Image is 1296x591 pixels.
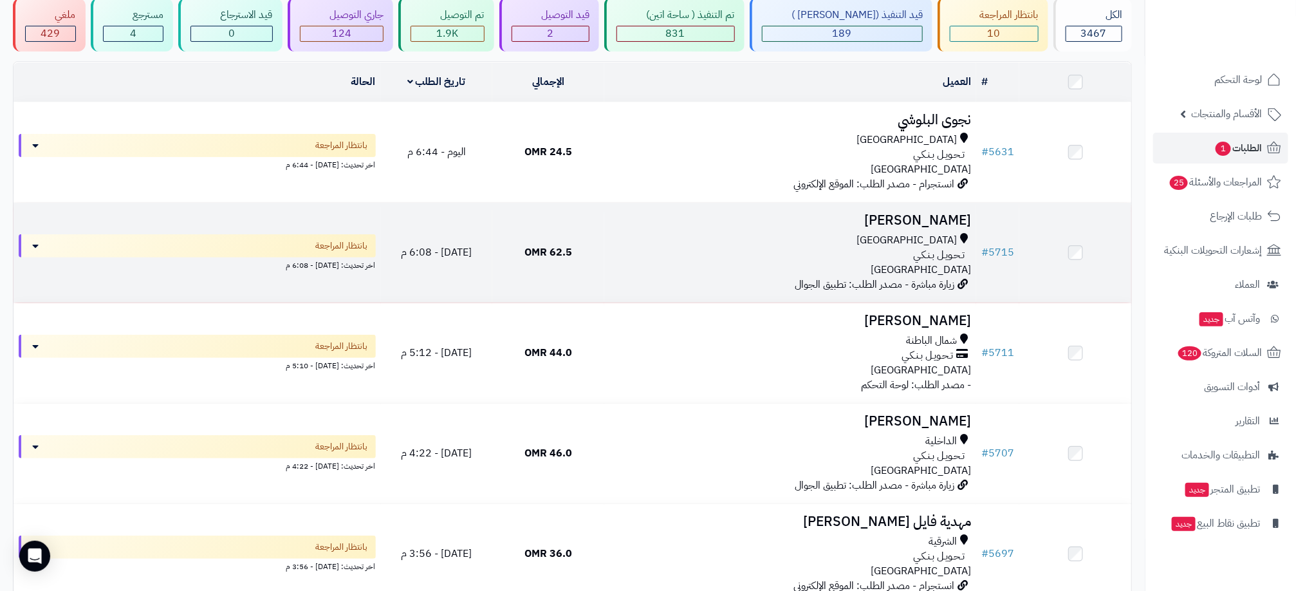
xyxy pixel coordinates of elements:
div: قيد التنفيذ ([PERSON_NAME] ) [762,8,923,23]
span: # [981,546,988,561]
div: 124 [301,26,384,41]
a: # [981,74,988,89]
span: # [981,345,988,361]
span: جديد [1199,312,1223,326]
span: تـحـويـل بـنـكـي [913,248,965,263]
span: 124 [332,26,351,41]
span: جديد [1172,517,1196,531]
a: #5711 [981,345,1014,361]
h3: مهدية فايل [PERSON_NAME] [609,514,971,529]
div: مسترجع [103,8,164,23]
a: #5707 [981,446,1014,461]
span: [DATE] - 6:08 م [401,245,472,260]
div: 1878 [411,26,484,41]
span: تـحـويـل بـنـكـي [913,147,965,162]
span: 25 [1170,176,1188,190]
span: [GEOGRAPHIC_DATA] [871,563,971,579]
span: طلبات الإرجاع [1210,207,1262,225]
span: لوحة التحكم [1214,71,1262,89]
span: 429 [41,26,60,41]
span: الشرقية [929,534,957,549]
span: 189 [833,26,852,41]
div: 4 [104,26,163,41]
span: 10 [988,26,1001,41]
a: السلات المتروكة120 [1153,337,1288,368]
div: اخر تحديث: [DATE] - 5:10 م [19,358,376,371]
div: بانتظار المراجعة [950,8,1039,23]
span: 1 [1216,142,1231,156]
div: اخر تحديث: [DATE] - 3:56 م [19,559,376,572]
span: اليوم - 6:44 م [407,144,466,160]
span: # [981,245,988,260]
span: بانتظار المراجعة [316,340,368,353]
a: #5715 [981,245,1014,260]
span: إشعارات التحويلات البنكية [1164,241,1262,259]
span: 4 [130,26,136,41]
span: 46.0 OMR [524,446,572,461]
h3: [PERSON_NAME] [609,414,971,429]
span: تـحـويـل بـنـكـي [913,549,965,564]
span: الداخلية [925,434,957,449]
span: التطبيقات والخدمات [1181,446,1260,464]
a: لوحة التحكم [1153,64,1288,95]
div: اخر تحديث: [DATE] - 6:08 م [19,258,376,271]
span: 0 [228,26,235,41]
div: 0 [191,26,272,41]
span: التقارير [1236,412,1260,430]
a: تطبيق المتجرجديد [1153,474,1288,505]
span: تـحـويـل بـنـكـي [913,449,965,464]
span: بانتظار المراجعة [316,541,368,554]
span: تطبيق المتجر [1184,480,1260,498]
a: تطبيق نقاط البيعجديد [1153,508,1288,539]
a: الطلبات1 [1153,133,1288,164]
a: طلبات الإرجاع [1153,201,1288,232]
span: 3467 [1081,26,1107,41]
span: 44.0 OMR [524,345,572,361]
span: الطلبات [1214,139,1262,157]
div: Open Intercom Messenger [19,541,50,572]
div: تم التنفيذ ( ساحة اتين) [616,8,735,23]
a: الحالة [351,74,376,89]
span: بانتظار المراجعة [316,139,368,152]
span: # [981,446,988,461]
h3: [PERSON_NAME] [609,213,971,228]
div: 10 [950,26,1038,41]
span: [GEOGRAPHIC_DATA] [871,362,971,378]
a: التقارير [1153,406,1288,436]
span: [GEOGRAPHIC_DATA] [871,262,971,277]
span: 2 [547,26,553,41]
span: 62.5 OMR [524,245,572,260]
a: التطبيقات والخدمات [1153,440,1288,471]
span: 831 [666,26,685,41]
span: بانتظار المراجعة [316,239,368,252]
span: الأقسام والمنتجات [1191,105,1262,123]
a: تاريخ الطلب [407,74,466,89]
span: 120 [1178,346,1201,361]
a: العملاء [1153,269,1288,300]
div: 831 [617,26,734,41]
span: جديد [1185,483,1209,497]
a: أدوات التسويق [1153,371,1288,402]
a: الإجمالي [532,74,564,89]
span: زيارة مباشرة - مصدر الطلب: تطبيق الجوال [795,478,954,493]
span: [DATE] - 5:12 م [401,345,472,361]
span: السلات المتروكة [1177,344,1262,362]
span: انستجرام - مصدر الطلب: الموقع الإلكتروني [793,176,954,192]
span: 1.9K [436,26,458,41]
span: زيارة مباشرة - مصدر الطلب: تطبيق الجوال [795,277,954,292]
div: 429 [26,26,75,41]
span: # [981,144,988,160]
span: 36.0 OMR [524,546,572,561]
span: بانتظار المراجعة [316,440,368,453]
span: 24.5 OMR [524,144,572,160]
div: اخر تحديث: [DATE] - 4:22 م [19,458,376,472]
span: [GEOGRAPHIC_DATA] [856,233,957,248]
div: 2 [512,26,589,41]
a: #5697 [981,546,1014,561]
a: إشعارات التحويلات البنكية [1153,235,1288,266]
a: وآتس آبجديد [1153,303,1288,334]
span: [GEOGRAPHIC_DATA] [871,463,971,478]
div: قيد التوصيل [512,8,590,23]
div: تم التوصيل [411,8,485,23]
span: [DATE] - 4:22 م [401,446,472,461]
